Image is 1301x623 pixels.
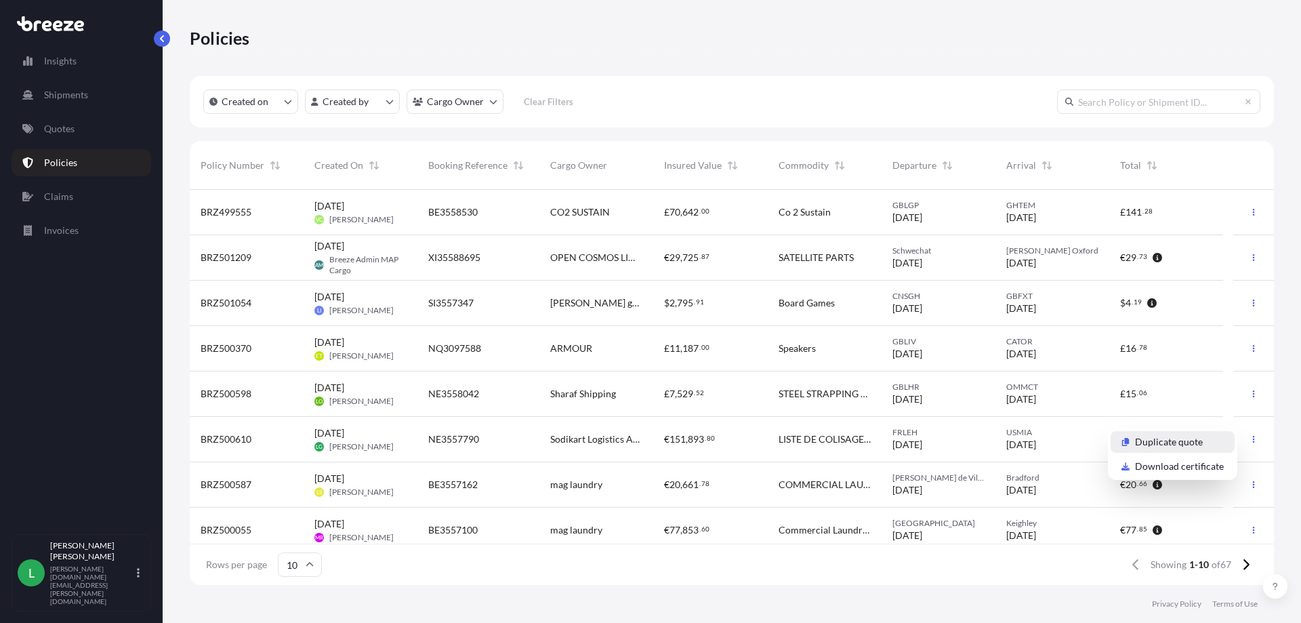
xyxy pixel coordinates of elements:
div: Actions [1108,428,1237,480]
p: Duplicate quote [1135,435,1203,449]
p: Download certificate [1135,460,1224,473]
a: Duplicate quote [1111,431,1235,453]
p: Policies [190,27,250,49]
a: Download certificate [1111,456,1235,477]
